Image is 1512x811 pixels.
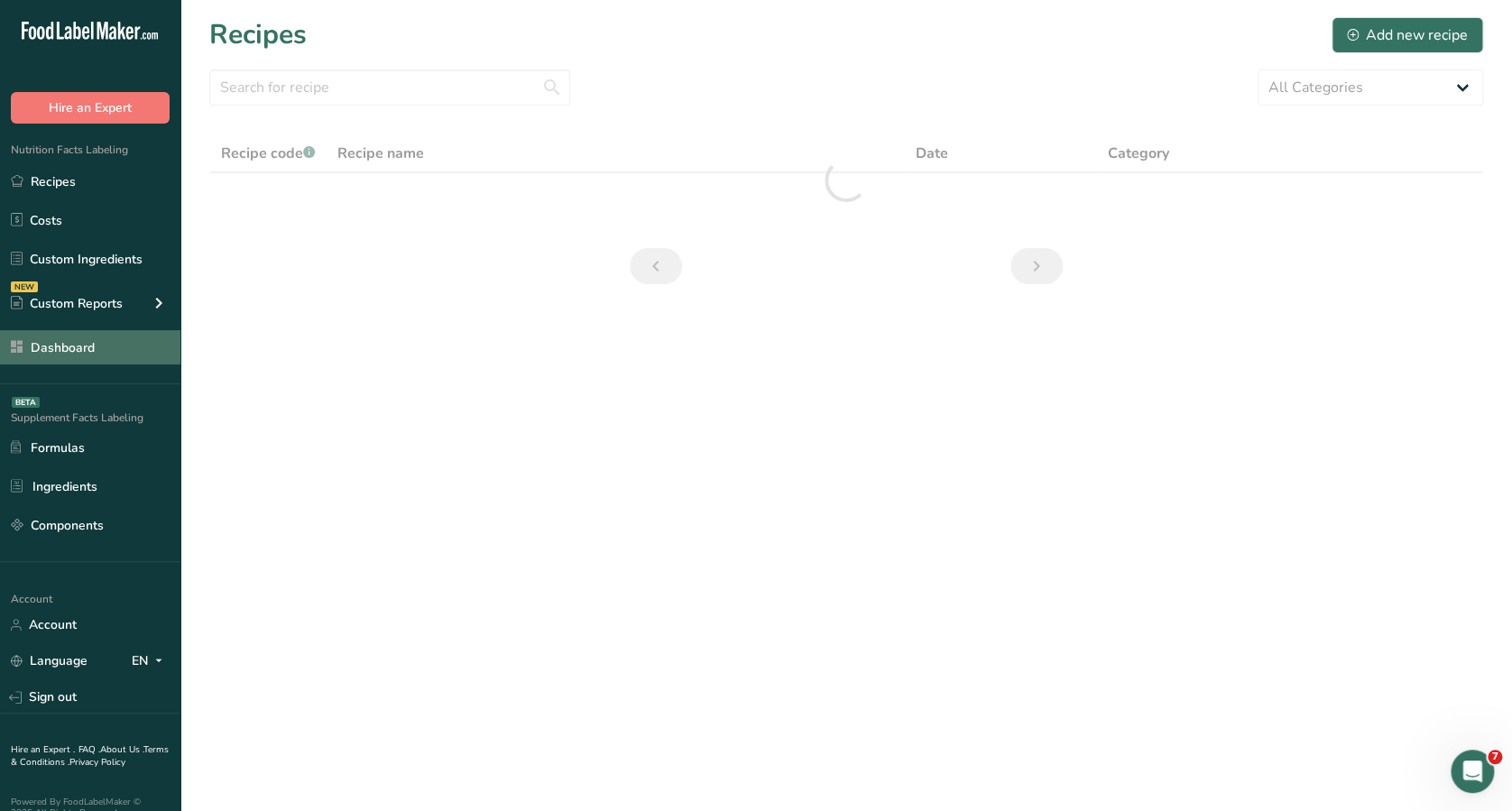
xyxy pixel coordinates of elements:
a: Privacy Policy [69,756,125,769]
div: Add new recipe [1347,24,1468,46]
iframe: Intercom live chat [1451,750,1494,793]
a: Previous page [630,248,682,284]
div: EN [132,650,170,672]
a: FAQ . [78,743,100,756]
a: Language [11,645,88,677]
button: Hire an Expert [11,92,170,124]
div: NEW [11,281,38,292]
a: About Us . [100,743,143,756]
h1: Recipes [209,14,307,55]
a: Hire an Expert . [11,743,75,756]
div: BETA [12,397,40,408]
div: Custom Reports [11,294,123,313]
a: Next page [1010,248,1063,284]
input: Search for recipe [209,69,570,106]
span: 7 [1488,750,1502,764]
a: Terms & Conditions . [11,743,169,769]
button: Add new recipe [1332,17,1483,53]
